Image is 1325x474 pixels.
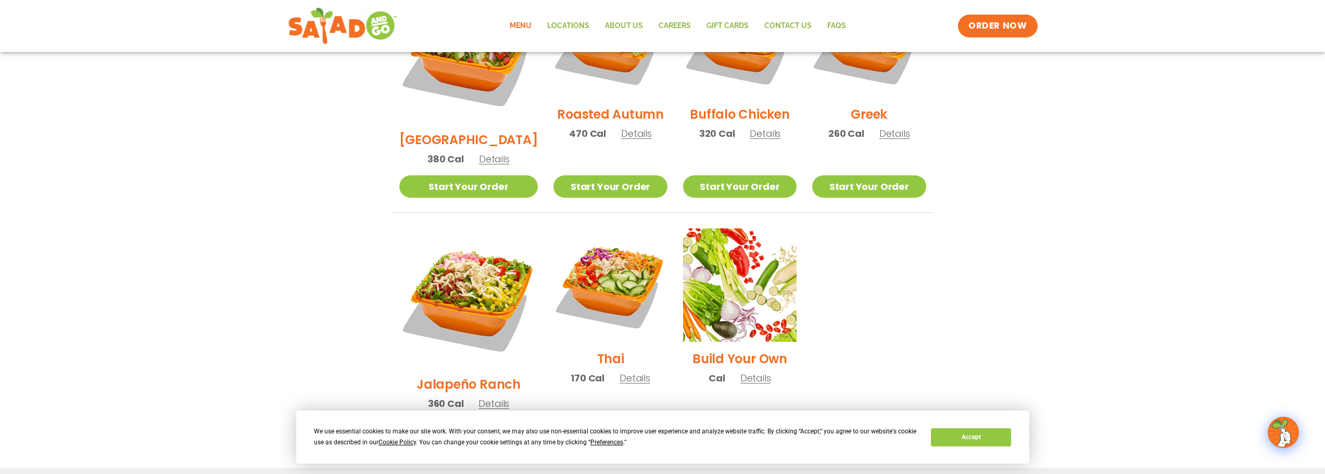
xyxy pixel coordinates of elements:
[553,175,667,198] a: Start Your Order
[931,428,1011,446] button: Accept
[597,350,624,368] h2: Thai
[851,105,887,123] h2: Greek
[692,350,787,368] h2: Build Your Own
[958,15,1037,37] a: ORDER NOW
[683,175,797,198] a: Start Your Order
[750,127,780,140] span: Details
[427,152,464,166] span: 380 Cal
[879,127,910,140] span: Details
[690,105,789,123] h2: Buffalo Chicken
[699,126,735,140] span: 320 Cal
[597,14,651,38] a: About Us
[399,131,538,149] h2: [GEOGRAPHIC_DATA]
[569,126,606,140] span: 470 Cal
[756,14,819,38] a: Contact Us
[571,371,604,385] span: 170 Cal
[683,228,797,342] img: Product photo for Build Your Own
[699,14,756,38] a: GIFT CARDS
[968,20,1027,32] span: ORDER NOW
[399,228,538,367] img: Product photo for Jalapeño Ranch Salad
[399,175,538,198] a: Start Your Order
[620,371,650,385] span: Details
[428,396,464,411] span: 360 Cal
[479,152,510,165] span: Details
[590,439,623,446] span: Preferences
[539,14,597,38] a: Locations
[557,105,664,123] h2: Roasted Autumn
[288,5,398,47] img: new-SAG-logo-768×292
[478,397,509,410] span: Details
[828,126,864,140] span: 260 Cal
[740,371,771,385] span: Details
[378,439,416,446] span: Cookie Policy
[502,14,539,38] a: Menu
[819,14,854,38] a: FAQs
[296,411,1029,464] div: Cookie Consent Prompt
[417,375,521,393] h2: Jalapeño Ranch
[1269,418,1298,447] img: wpChatIcon
[651,14,699,38] a: Careers
[709,371,725,385] span: Cal
[553,228,667,342] img: Product photo for Thai Salad
[812,175,926,198] a: Start Your Order
[314,426,918,448] div: We use essential cookies to make our site work. With your consent, we may also use non-essential ...
[502,14,854,38] nav: Menu
[621,127,652,140] span: Details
